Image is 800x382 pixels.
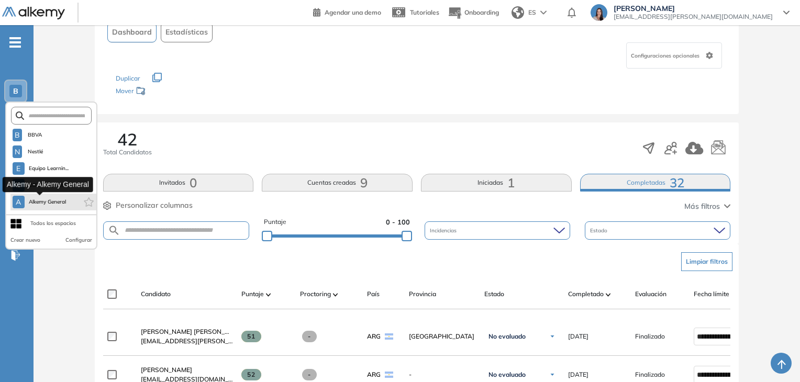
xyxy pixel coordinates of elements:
[161,22,213,42] button: Estadísticas
[684,201,720,212] span: Más filtros
[241,289,264,299] span: Puntaje
[421,174,572,192] button: Iniciadas1
[103,174,254,192] button: Invitados0
[313,5,381,18] a: Agendar una demo
[606,293,611,296] img: [missing "en.ARROW_ALT" translation]
[26,148,45,156] span: Nestlé
[626,42,722,69] div: Configuraciones opcionales
[568,332,588,341] span: [DATE]
[116,82,220,102] div: Mover
[241,331,262,342] span: 51
[367,370,381,379] span: ARG
[16,164,20,173] span: E
[590,227,609,234] span: Estado
[631,52,702,60] span: Configuraciones opcionales
[266,293,271,296] img: [missing "en.ARROW_ALT" translation]
[549,333,555,340] img: Ícono de flecha
[141,336,233,346] span: [EMAIL_ADDRESS][PERSON_NAME][DOMAIN_NAME]
[635,289,666,299] span: Evaluación
[302,369,317,380] span: -
[15,131,20,139] span: B
[264,217,286,227] span: Puntaje
[409,370,476,379] span: -
[302,331,317,342] span: -
[635,332,665,341] span: Finalizado
[409,332,476,341] span: [GEOGRAPHIC_DATA]
[30,219,76,228] div: Todos los espacios
[116,74,140,82] span: Duplicar
[141,328,245,335] span: [PERSON_NAME] [PERSON_NAME]
[141,365,233,375] a: [PERSON_NAME]
[108,224,120,237] img: SEARCH_ALT
[112,27,152,38] span: Dashboard
[262,174,413,192] button: Cuentas creadas9
[681,252,732,271] button: Limpiar filtros
[141,289,171,299] span: Candidato
[117,131,137,148] span: 42
[409,289,436,299] span: Provincia
[635,370,665,379] span: Finalizado
[385,333,393,340] img: ARG
[3,177,93,192] div: Alkemy - Alkemy General
[684,201,730,212] button: Más filtros
[580,174,731,192] button: Completadas32
[484,289,504,299] span: Estado
[568,289,604,299] span: Completado
[165,27,208,38] span: Estadísticas
[16,198,21,206] span: A
[141,327,233,336] a: [PERSON_NAME] [PERSON_NAME]
[410,8,439,16] span: Tutoriales
[528,8,536,17] span: ES
[488,370,526,379] span: No evaluado
[448,2,499,24] button: Onboarding
[29,198,66,206] span: Alkemy General
[141,366,192,374] span: [PERSON_NAME]
[103,200,193,211] button: Personalizar columnas
[10,236,40,244] button: Crear nuevo
[430,227,459,234] span: Incidencias
[568,370,588,379] span: [DATE]
[333,293,338,296] img: [missing "en.ARROW_ALT" translation]
[2,7,65,20] img: Logo
[614,4,773,13] span: [PERSON_NAME]
[107,22,157,42] button: Dashboard
[26,131,43,139] span: BBVA
[9,41,21,43] i: -
[425,221,570,240] div: Incidencias
[385,372,393,378] img: ARG
[694,289,729,299] span: Fecha límite
[29,164,69,173] span: Equipo Learnin...
[585,221,730,240] div: Estado
[325,8,381,16] span: Agendar una demo
[540,10,547,15] img: arrow
[103,148,152,157] span: Total Candidatos
[367,332,381,341] span: ARG
[241,369,262,380] span: 52
[65,236,92,244] button: Configurar
[614,13,773,21] span: [EMAIL_ADDRESS][PERSON_NAME][DOMAIN_NAME]
[512,6,524,19] img: world
[488,332,526,341] span: No evaluado
[464,8,499,16] span: Onboarding
[300,289,331,299] span: Proctoring
[15,148,20,156] span: N
[367,289,380,299] span: País
[13,87,18,95] span: B
[549,372,555,378] img: Ícono de flecha
[386,217,410,227] span: 0 - 100
[116,200,193,211] span: Personalizar columnas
